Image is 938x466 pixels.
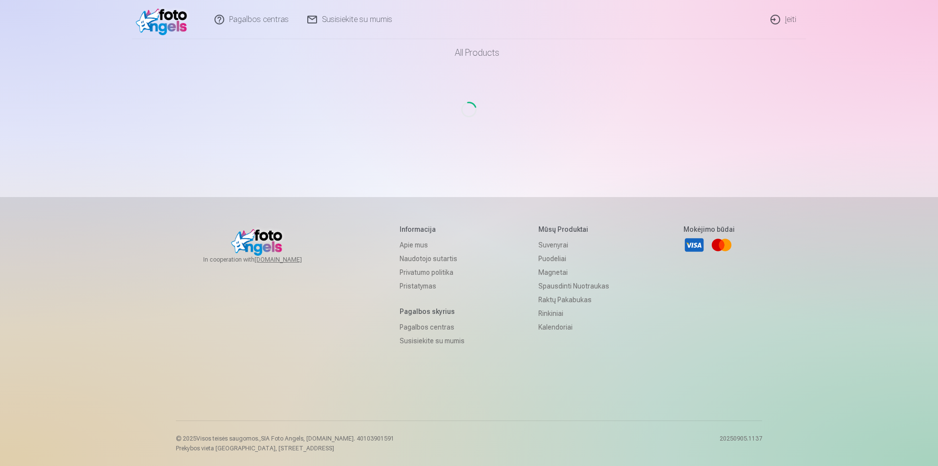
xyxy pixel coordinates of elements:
[400,279,465,293] a: Pristatymas
[255,256,325,264] a: [DOMAIN_NAME]
[538,279,609,293] a: Spausdinti nuotraukas
[711,234,732,256] a: Mastercard
[261,435,394,442] span: SIA Foto Angels, [DOMAIN_NAME]. 40103901591
[427,39,511,67] a: All products
[538,320,609,334] a: Kalendoriai
[400,252,465,266] a: Naudotojo sutartis
[400,307,465,316] h5: Pagalbos skyrius
[400,224,465,234] h5: Informacija
[538,224,609,234] h5: Mūsų produktai
[400,238,465,252] a: Apie mus
[176,444,394,452] p: Prekybos vieta [GEOGRAPHIC_DATA], [STREET_ADDRESS]
[538,266,609,279] a: Magnetai
[176,435,394,443] p: © 2025 Visos teisės saugomos. ,
[538,307,609,320] a: Rinkiniai
[538,252,609,266] a: Puodeliai
[400,266,465,279] a: Privatumo politika
[720,435,762,452] p: 20250905.1137
[683,224,735,234] h5: Mokėjimo būdai
[538,293,609,307] a: Raktų pakabukas
[400,334,465,348] a: Susisiekite su mumis
[400,320,465,334] a: Pagalbos centras
[136,4,192,35] img: /fa2
[203,256,325,264] span: In cooperation with
[538,238,609,252] a: Suvenyrai
[683,234,705,256] a: Visa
